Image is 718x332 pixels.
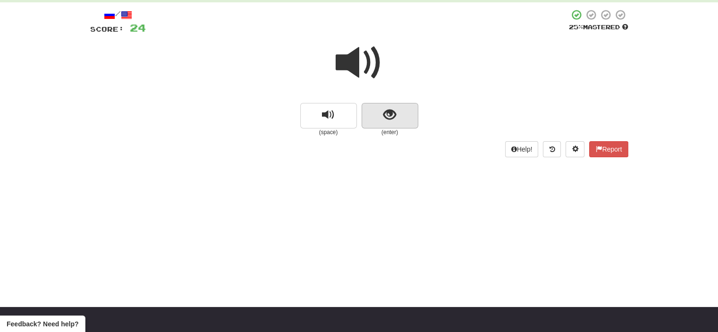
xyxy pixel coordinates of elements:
[543,141,561,157] button: Round history (alt+y)
[569,23,583,31] span: 25 %
[362,128,418,136] small: (enter)
[300,128,357,136] small: (space)
[300,103,357,128] button: replay audio
[505,141,539,157] button: Help!
[7,319,78,329] span: Open feedback widget
[90,25,124,33] span: Score:
[569,23,628,32] div: Mastered
[362,103,418,128] button: show sentence
[589,141,628,157] button: Report
[130,22,146,34] span: 24
[90,9,146,21] div: /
